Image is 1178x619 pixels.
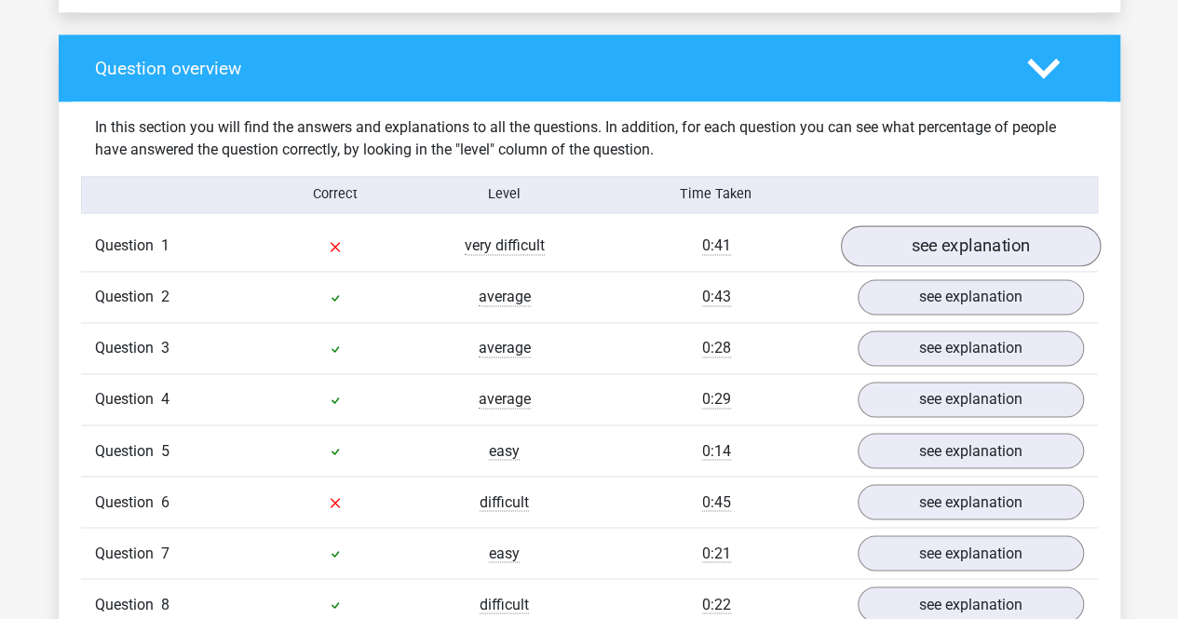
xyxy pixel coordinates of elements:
[702,236,731,255] span: 0:41
[161,236,169,254] span: 1
[161,492,169,510] span: 6
[480,492,529,511] span: difficult
[95,337,161,359] span: Question
[95,388,161,410] span: Question
[161,544,169,561] span: 7
[81,116,1098,161] div: In this section you will find the answers and explanations to all the questions. In addition, for...
[480,595,529,613] span: difficult
[702,339,731,357] span: 0:28
[95,58,999,79] h4: Question overview
[840,225,1100,266] a: see explanation
[858,279,1084,315] a: see explanation
[95,235,161,257] span: Question
[479,339,531,357] span: average
[95,286,161,308] span: Question
[95,593,161,615] span: Question
[479,390,531,409] span: average
[479,288,531,306] span: average
[858,535,1084,571] a: see explanation
[702,544,731,562] span: 0:21
[702,441,731,460] span: 0:14
[858,433,1084,468] a: see explanation
[161,441,169,459] span: 5
[161,390,169,408] span: 4
[702,595,731,613] span: 0:22
[465,236,545,255] span: very difficult
[589,184,843,205] div: Time Taken
[95,491,161,513] span: Question
[858,382,1084,417] a: see explanation
[489,441,520,460] span: easy
[161,595,169,612] span: 8
[702,492,731,511] span: 0:45
[161,288,169,305] span: 2
[858,484,1084,519] a: see explanation
[858,330,1084,366] a: see explanation
[95,542,161,564] span: Question
[250,184,420,205] div: Correct
[702,288,731,306] span: 0:43
[95,439,161,462] span: Question
[702,390,731,409] span: 0:29
[161,339,169,357] span: 3
[489,544,520,562] span: easy
[420,184,589,205] div: Level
